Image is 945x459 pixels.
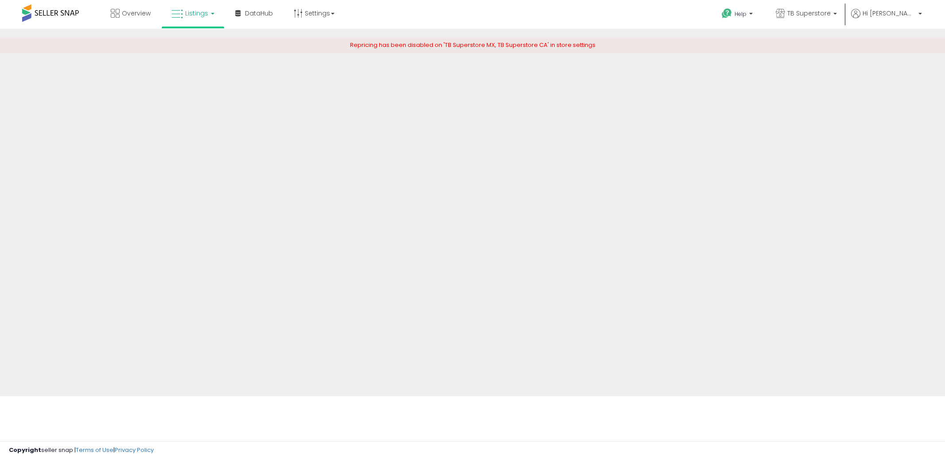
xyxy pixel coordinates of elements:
i: Get Help [721,8,732,19]
a: Hi [PERSON_NAME] [851,9,922,29]
span: DataHub [245,9,273,18]
span: Overview [122,9,151,18]
span: Listings [185,9,208,18]
span: Repricing has been disabled on 'TB Superstore MX, TB Superstore CA' in store settings [350,41,595,49]
span: Help [735,10,747,18]
span: TB Superstore [787,9,831,18]
span: Hi [PERSON_NAME] [863,9,916,18]
a: Help [715,1,762,29]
